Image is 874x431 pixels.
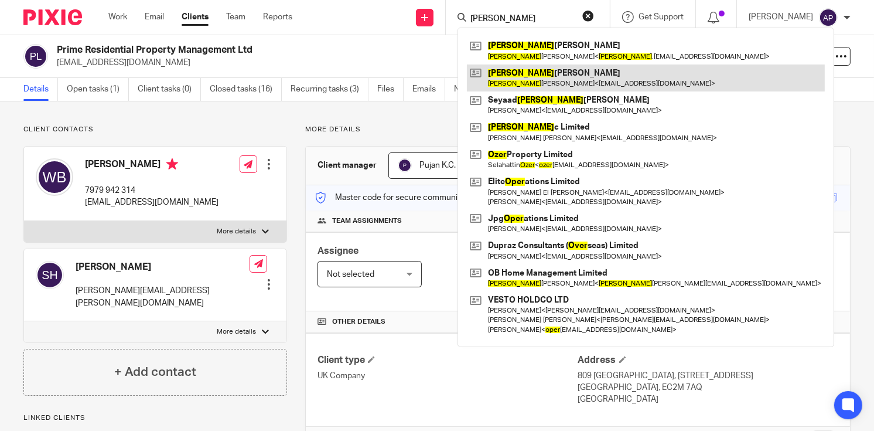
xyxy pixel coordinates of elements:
[23,78,58,101] a: Details
[639,13,684,21] span: Get Support
[114,363,196,381] h4: + Add contact
[57,44,564,56] h2: Prime Residential Property Management Ltd
[377,78,404,101] a: Files
[317,246,359,256] span: Assignee
[578,354,838,366] h4: Address
[57,57,691,69] p: [EMAIL_ADDRESS][DOMAIN_NAME]
[419,161,456,169] span: Pujan K.C.
[578,382,838,393] p: [GEOGRAPHIC_DATA], EC2M 7AQ
[23,413,287,423] p: Linked clients
[317,159,377,171] h3: Client manager
[182,11,209,23] a: Clients
[23,9,82,25] img: Pixie
[315,192,517,203] p: Master code for secure communications and files
[454,78,497,101] a: Notes (1)
[412,78,445,101] a: Emails
[108,11,127,23] a: Work
[332,216,402,226] span: Team assignments
[23,44,48,69] img: svg%3E
[76,285,250,309] p: [PERSON_NAME][EMAIL_ADDRESS][PERSON_NAME][DOMAIN_NAME]
[166,158,178,170] i: Primary
[145,11,164,23] a: Email
[85,185,218,196] p: 7979 942 314
[578,370,838,382] p: 809 [GEOGRAPHIC_DATA], [STREET_ADDRESS]
[332,317,385,327] span: Other details
[76,261,250,273] h4: [PERSON_NAME]
[138,78,201,101] a: Client tasks (0)
[36,261,64,289] img: svg%3E
[305,125,851,134] p: More details
[317,370,578,382] p: UK Company
[67,78,129,101] a: Open tasks (1)
[85,196,218,208] p: [EMAIL_ADDRESS][DOMAIN_NAME]
[210,78,282,101] a: Closed tasks (16)
[23,125,287,134] p: Client contacts
[578,393,838,405] p: [GEOGRAPHIC_DATA]
[749,11,813,23] p: [PERSON_NAME]
[819,8,838,27] img: svg%3E
[327,270,374,279] span: Not selected
[217,227,256,236] p: More details
[217,327,256,337] p: More details
[36,158,73,196] img: svg%3E
[469,14,575,25] input: Search
[317,354,578,366] h4: Client type
[85,158,218,173] h4: [PERSON_NAME]
[398,158,412,172] img: svg%3E
[263,11,292,23] a: Reports
[291,78,368,101] a: Recurring tasks (3)
[582,10,594,22] button: Clear
[226,11,245,23] a: Team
